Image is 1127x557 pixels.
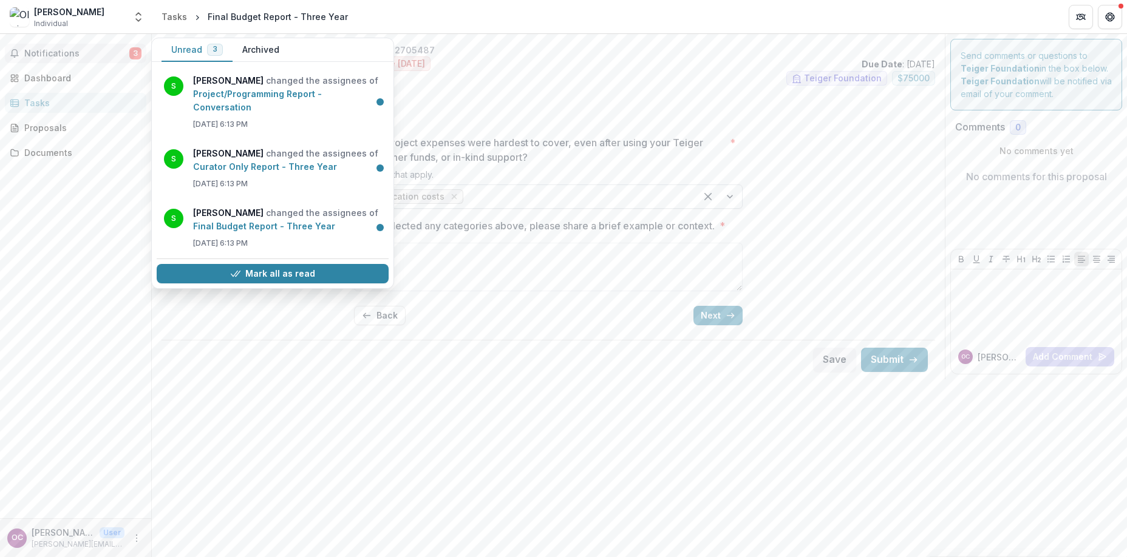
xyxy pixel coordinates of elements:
[1074,252,1089,266] button: Align Left
[129,47,141,59] span: 3
[5,68,146,88] a: Dashboard
[1069,5,1093,29] button: Partners
[1044,252,1058,266] button: Bullet List
[24,146,137,159] div: Documents
[969,252,984,266] button: Underline
[862,58,935,70] p: : [DATE]
[193,221,335,231] a: Final Budget Report - Three Year
[193,206,381,233] p: changed the assignees of
[1014,252,1029,266] button: Heading 1
[32,526,95,539] p: [PERSON_NAME]
[157,8,192,25] a: Tasks
[1015,123,1021,133] span: 0
[371,192,444,202] span: Publication costs
[34,18,68,29] span: Individual
[954,252,969,266] button: Bold
[1098,5,1122,29] button: Get Help
[961,76,1040,86] strong: Teiger Foundation
[193,147,381,174] p: changed the assignees of
[354,218,715,233] p: If you selected any categories above, please share a brief example or context.
[5,118,146,138] a: Proposals
[162,10,187,23] div: Tasks
[193,161,337,172] a: Curator Only Report - Three Year
[813,348,856,372] button: Save
[961,354,970,360] div: Olivian Cha
[12,534,23,542] div: Olivian Cha
[24,72,137,84] div: Dashboard
[1026,347,1114,366] button: Add Comment
[966,169,1107,184] p: No comments for this proposal
[171,95,925,108] p: : [PERSON_NAME] from Teiger Foundation
[129,531,144,545] button: More
[1029,252,1044,266] button: Heading 2
[5,93,146,113] a: Tasks
[897,73,930,84] span: $ 75000
[999,252,1013,266] button: Strike
[950,39,1122,110] div: Send comments or questions to in the box below. will be notified via email of your comment.
[162,38,233,62] button: Unread
[130,5,147,29] button: Open entity switcher
[157,264,389,283] button: Mark all as read
[861,348,928,372] button: Submit
[208,10,348,23] div: Final Budget Report - Three Year
[1059,252,1074,266] button: Ordered List
[693,306,743,325] button: Next
[354,169,743,184] div: Select all that apply.
[698,187,718,206] div: Clear selected options
[378,59,425,69] span: Due [DATE]
[32,539,124,550] p: [PERSON_NAME][EMAIL_ADDRESS][PERSON_NAME][DOMAIN_NAME]
[804,73,882,84] span: Teiger Foundation
[1104,252,1118,266] button: Align Right
[233,38,289,62] button: Archived
[213,45,217,53] span: 3
[162,44,935,56] p: [GEOGRAPHIC_DATA], Immaculate Heart Community - 32705487
[157,8,353,25] nav: breadcrumb
[354,135,725,164] p: Which project expenses were hardest to cover, even after using your Teiger grant, other funds, or...
[24,96,137,109] div: Tasks
[955,144,1117,157] p: No comments yet
[34,5,104,18] div: [PERSON_NAME]
[955,121,1005,133] h2: Comments
[1089,252,1104,266] button: Align Center
[5,143,146,163] a: Documents
[193,74,381,114] p: changed the assignees of
[984,252,998,266] button: Italicize
[961,63,1040,73] strong: Teiger Foundation
[448,191,460,203] div: Remove Publication costs
[354,306,406,325] button: Back
[862,59,902,69] strong: Due Date
[10,7,29,27] img: Olivian Cha
[193,89,322,112] a: Project/Programming Report - Conversation
[24,49,129,59] span: Notifications
[100,527,124,538] p: User
[24,121,137,134] div: Proposals
[5,44,146,63] button: Notifications3
[978,351,1021,363] p: [PERSON_NAME]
